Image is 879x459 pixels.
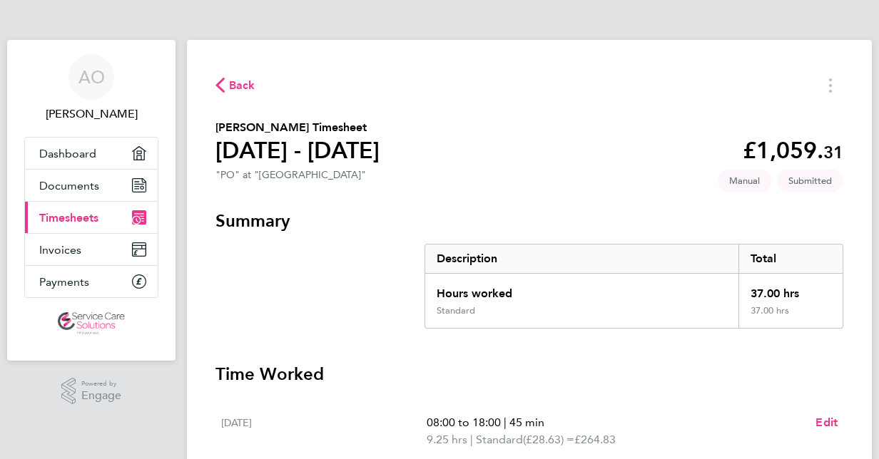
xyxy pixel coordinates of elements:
[215,210,843,232] h3: Summary
[777,169,843,192] span: This timesheet is Submitted.
[24,105,158,123] span: Alisa Odusanya
[39,179,99,192] span: Documents
[738,244,843,273] div: Total
[215,136,380,165] h1: [DATE] - [DATE]
[215,169,366,181] div: "PO" at "[GEOGRAPHIC_DATA]"
[425,244,843,329] div: Summary
[25,202,158,233] a: Timesheets
[24,312,158,335] a: Go to home page
[215,363,843,386] h3: Time Worked
[81,390,121,402] span: Engage
[823,142,843,163] span: 31
[425,274,738,305] div: Hours worked
[738,274,843,305] div: 37.00 hrs
[470,433,473,446] span: |
[504,416,507,429] span: |
[816,414,838,431] a: Edit
[39,211,98,225] span: Timesheets
[718,169,771,192] span: This timesheet was manually created.
[25,234,158,265] a: Invoices
[25,170,158,201] a: Documents
[818,74,843,96] button: Timesheets Menu
[509,416,544,429] span: 45 min
[427,433,467,446] span: 9.25 hrs
[39,243,81,257] span: Invoices
[743,137,843,164] app-decimal: £1,059.
[39,275,89,289] span: Payments
[476,431,523,448] span: Standard
[816,416,838,429] span: Edit
[229,77,255,94] span: Back
[61,378,122,405] a: Powered byEngage
[221,414,427,448] div: [DATE]
[215,76,255,94] button: Back
[523,433,574,446] span: (£28.63) =
[25,266,158,297] a: Payments
[58,312,125,335] img: servicecare-logo-retina.png
[24,54,158,123] a: AO[PERSON_NAME]
[738,305,843,328] div: 37.00 hrs
[78,68,105,86] span: AO
[39,147,96,160] span: Dashboard
[215,119,380,136] h2: [PERSON_NAME] Timesheet
[427,416,501,429] span: 08:00 to 18:00
[7,40,176,361] nav: Main navigation
[574,433,616,446] span: £264.83
[81,378,121,390] span: Powered by
[437,305,475,316] div: Standard
[425,244,738,273] div: Description
[25,138,158,169] a: Dashboard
